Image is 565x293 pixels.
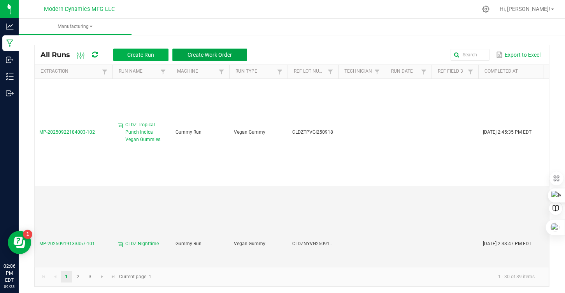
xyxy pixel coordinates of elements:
[6,56,14,64] inline-svg: Inbound
[23,230,32,239] iframe: Resource center unread badge
[19,19,132,35] a: Manufacturing
[6,39,14,47] inline-svg: Manufacturing
[234,241,265,246] span: Vegan Gummy
[500,6,550,12] span: Hi, [PERSON_NAME]!
[97,271,108,283] a: Go to the next page
[326,67,335,77] a: Filter
[6,73,14,80] inline-svg: Inventory
[156,270,541,283] kendo-pager-info: 1 - 30 of 89 items
[4,284,15,290] p: 09/23
[84,271,96,283] a: Page 3
[6,89,14,97] inline-svg: Outbound
[484,68,553,75] a: Completed AtSortable
[125,121,166,144] span: CLDZ Tropical Punch Indica Vegan Gummies
[172,49,247,61] button: Create Work Order
[158,67,168,77] a: Filter
[481,5,491,13] div: Manage settings
[127,52,154,58] span: Create Run
[108,271,119,283] a: Go to the last page
[110,274,116,280] span: Go to the last page
[372,67,382,77] a: Filter
[35,267,549,287] kendo-pager: Current page: 1
[483,241,532,246] span: [DATE] 2:38:47 PM EDT
[40,68,100,75] a: ExtractionSortable
[234,129,265,135] span: Vegan Gummy
[99,274,105,280] span: Go to the next page
[217,67,226,77] a: Filter
[175,241,202,246] span: Gummy Run
[6,23,14,30] inline-svg: Analytics
[275,67,284,77] a: Filter
[125,240,159,248] span: CLDZ NIghttime
[494,48,542,61] button: Export to Excel
[119,68,158,75] a: Run NameSortable
[438,68,465,75] a: Ref Field 3Sortable
[419,67,428,77] a: Filter
[39,129,95,135] span: MP-20250922184003-102
[19,23,132,30] span: Manufacturing
[344,68,372,75] a: TechnicianSortable
[40,48,253,61] div: All Runs
[483,129,532,135] span: [DATE] 2:45:35 PM EDT
[294,68,325,75] a: Ref Lot NumberSortable
[177,68,216,75] a: MachineSortable
[466,67,475,77] a: Filter
[39,241,95,246] span: MP-20250919133457-101
[61,271,72,283] a: Page 1
[391,68,419,75] a: Run DateSortable
[8,231,31,254] iframe: Resource center
[235,68,275,75] a: Run TypeSortable
[113,49,168,61] button: Create Run
[44,6,115,12] span: Modern Dynamics MFG LLC
[4,263,15,284] p: 02:06 PM EDT
[292,129,333,135] span: CLDZTPVGI250918
[100,67,109,77] a: Filter
[292,241,344,246] span: CLDZNYVG250919BULK
[188,52,232,58] span: Create Work Order
[175,129,202,135] span: Gummy Run
[451,49,490,61] input: Search
[72,271,84,283] a: Page 2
